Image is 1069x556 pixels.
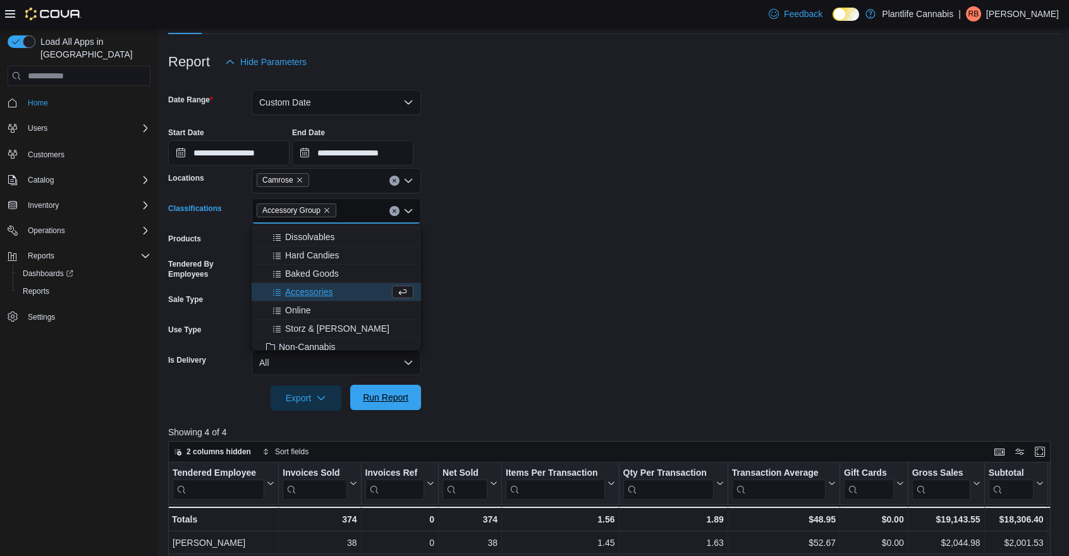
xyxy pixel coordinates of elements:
span: Feedback [784,8,822,20]
button: 2 columns hidden [169,444,256,459]
img: Cova [25,8,82,20]
span: Settings [23,309,150,325]
button: Invoices Ref [365,468,434,500]
input: Press the down key to open a popover containing a calendar. [168,140,290,166]
label: Is Delivery [168,355,206,365]
button: Baked Goods [252,265,421,283]
button: Open list of options [403,176,413,186]
button: Clear input [389,206,400,216]
button: Close list of options [403,206,413,216]
button: Remove Camrose from selection in this group [296,176,303,184]
button: Clear input [389,176,400,186]
div: 0 [365,512,434,527]
div: 38 [443,535,498,550]
div: 1.63 [623,535,724,550]
span: Reports [23,286,49,296]
a: Dashboards [18,266,78,281]
button: Online [252,301,421,320]
span: Run Report [363,391,408,404]
span: 2 columns hidden [186,447,251,457]
button: Users [23,121,52,136]
button: Display options [1012,444,1027,459]
div: Subtotal [989,468,1034,480]
button: Qty Per Transaction [623,468,724,500]
span: Baked Goods [285,267,339,280]
label: Start Date [168,128,204,138]
div: Gift Cards [844,468,894,480]
button: Users [3,119,156,137]
input: Press the down key to open a popover containing a calendar. [292,140,413,166]
div: $0.00 [844,512,904,527]
span: Users [23,121,150,136]
button: Reports [13,282,156,300]
button: Tendered Employee [173,468,274,500]
div: 1.56 [506,512,615,527]
div: Net Sold [443,468,487,500]
span: Catalog [28,175,54,185]
button: Net Sold [443,468,498,500]
input: Dark Mode [833,8,859,21]
span: Accessory Group [262,204,321,217]
div: Transaction Average [732,468,826,500]
div: Gift Card Sales [844,468,894,500]
button: Home [3,94,156,112]
button: Keyboard shortcuts [992,444,1007,459]
div: 0 [365,535,434,550]
span: Reports [23,248,150,263]
span: Dashboards [18,266,150,281]
label: Classifications [168,203,222,214]
span: Camrose [257,173,309,187]
span: Settings [28,312,55,322]
button: Items Per Transaction [506,468,615,500]
span: Customers [28,150,64,160]
div: Net Sold [443,468,487,480]
div: 1.45 [506,535,615,550]
button: Run Report [350,385,421,410]
div: Qty Per Transaction [623,468,714,480]
button: Dissolvables [252,228,421,246]
p: [PERSON_NAME] [986,6,1059,21]
button: Hard Candies [252,246,421,265]
span: Dissolvables [285,231,335,243]
a: Feedback [764,1,828,27]
div: Invoices Ref [365,468,424,480]
p: | [958,6,961,21]
button: Custom Date [252,90,421,115]
a: Dashboards [13,265,156,282]
button: Remove Accessory Group from selection in this group [323,207,331,214]
a: Home [23,95,53,111]
span: Users [28,123,47,133]
button: Invoices Sold [283,468,357,500]
span: Storz & [PERSON_NAME] [285,322,389,335]
button: Gross Sales [912,468,980,500]
span: Online [285,304,310,317]
div: Gross Sales [912,468,970,500]
button: Subtotal [989,468,1044,500]
div: 374 [443,512,498,527]
span: Accessory Group [257,203,336,217]
label: Use Type [168,325,201,335]
button: Inventory [23,198,64,213]
button: Transaction Average [732,468,836,500]
div: 374 [283,512,357,527]
span: Home [28,98,48,108]
button: Sort fields [257,444,314,459]
div: Tendered Employee [173,468,264,480]
label: Products [168,234,201,244]
button: Customers [3,145,156,163]
button: Reports [23,248,59,263]
span: Export [278,385,334,411]
button: Hide Parameters [220,49,312,75]
span: Inventory [28,200,59,210]
div: Invoices Ref [365,468,424,500]
button: Catalog [23,172,59,188]
button: Accessories [252,283,421,301]
div: Transaction Average [732,468,826,480]
a: Settings [23,310,60,325]
button: Catalog [3,171,156,189]
span: Hide Parameters [240,56,307,68]
div: Qty Per Transaction [623,468,714,500]
span: Operations [23,223,150,238]
span: Inventory [23,198,150,213]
